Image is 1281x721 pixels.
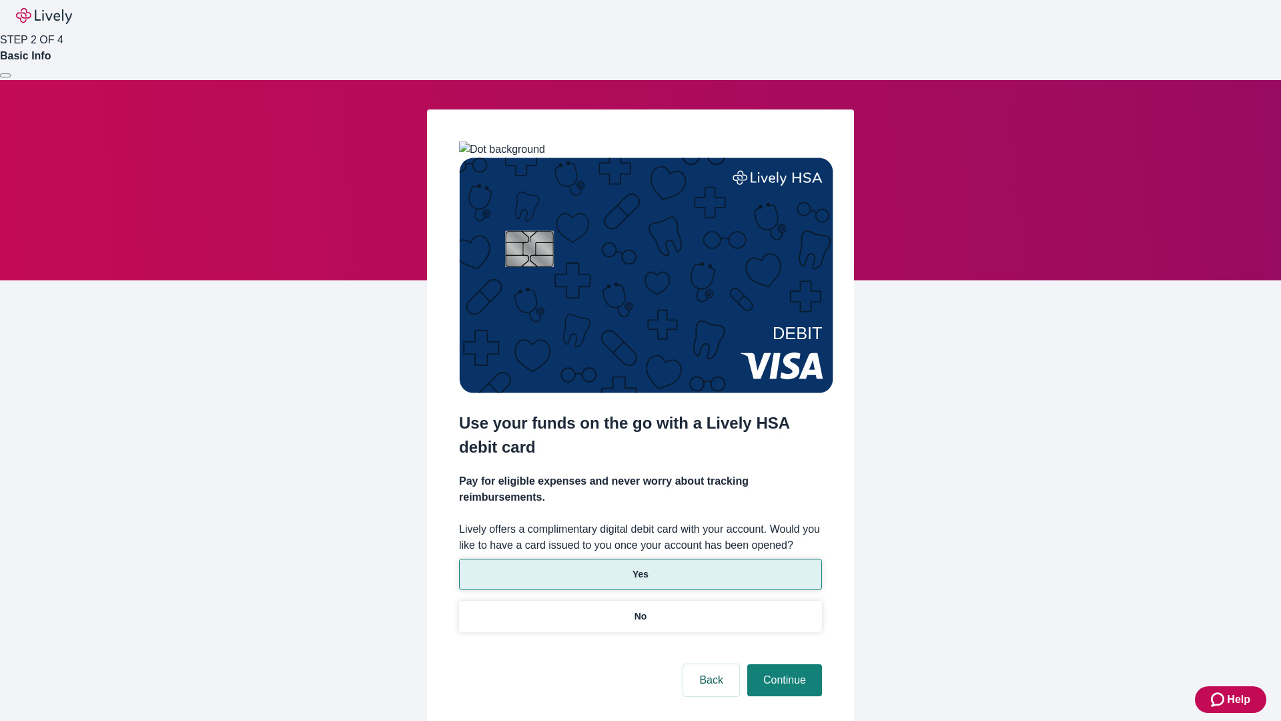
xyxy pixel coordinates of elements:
[683,664,739,696] button: Back
[459,601,822,632] button: No
[634,610,647,624] p: No
[459,158,833,393] img: Debit card
[459,521,822,553] label: Lively offers a complimentary digital debit card with your account. Would you like to have a card...
[459,142,545,158] img: Dot background
[632,567,649,581] p: Yes
[459,473,822,505] h4: Pay for eligible expenses and never worry about tracking reimbursements.
[1227,692,1250,708] span: Help
[1211,692,1227,708] svg: Zendesk support icon
[459,411,822,459] h2: Use your funds on the go with a Lively HSA debit card
[1195,686,1266,713] button: Zendesk support iconHelp
[16,8,72,24] img: Lively
[459,559,822,590] button: Yes
[747,664,822,696] button: Continue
